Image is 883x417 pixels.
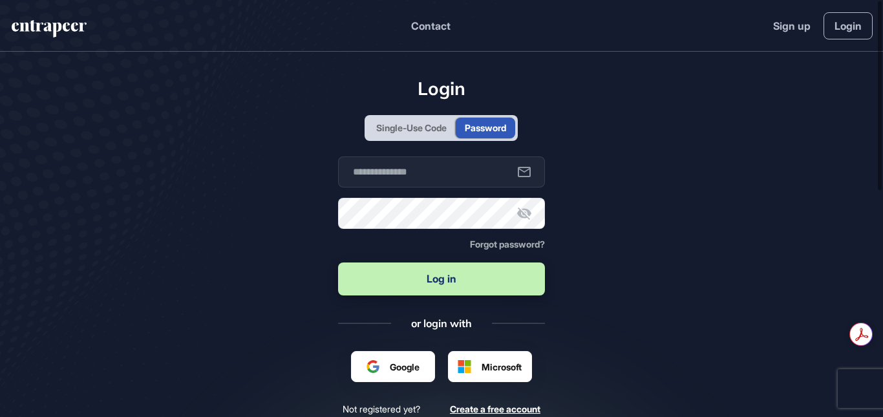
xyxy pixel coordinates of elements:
div: or login with [411,316,472,330]
a: Create a free account [450,403,540,415]
h1: Login [338,78,544,100]
span: Create a free account [450,403,540,414]
span: Microsoft [482,360,522,374]
a: entrapeer-logo [10,20,88,42]
div: Password [465,121,506,134]
a: Login [824,12,873,39]
div: Single-Use Code [376,121,447,134]
span: Not registered yet? [343,403,420,415]
button: Contact [411,17,451,34]
span: Forgot password? [470,239,545,250]
button: Log in [338,262,544,295]
a: Sign up [773,18,811,34]
a: Forgot password? [470,239,545,250]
